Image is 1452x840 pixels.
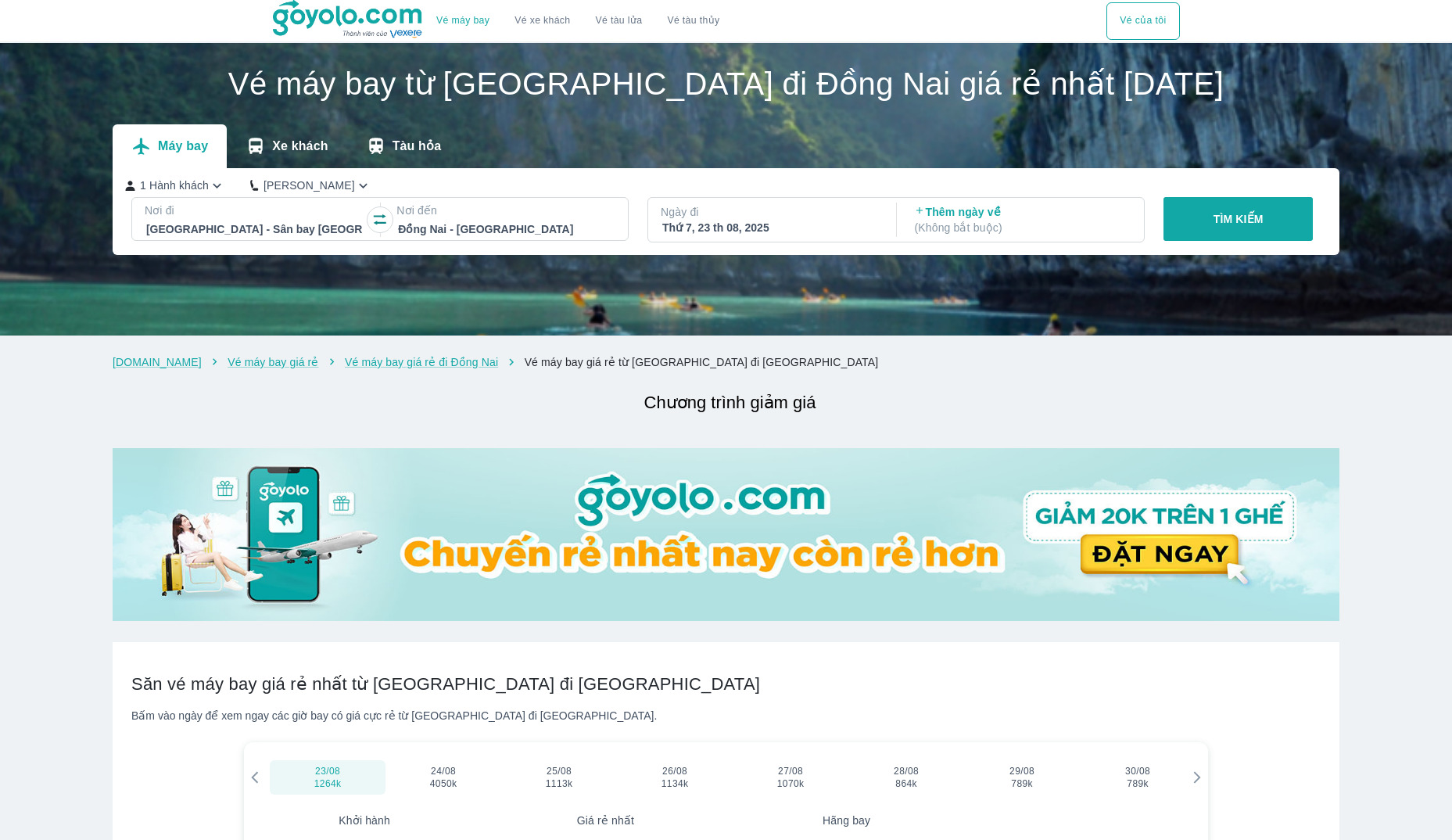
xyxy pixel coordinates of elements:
[250,178,371,194] button: [PERSON_NAME]
[125,178,225,194] button: 1 Hành khách
[748,777,832,790] span: 1070k
[633,777,716,790] span: 1134k
[1009,765,1034,777] span: 29/08
[131,708,1321,723] div: Bấm vào ngày để xem ngay các giờ bay có giá cực rẻ từ [GEOGRAPHIC_DATA] đi [GEOGRAPHIC_DATA].
[113,124,460,168] div: transportation tabs
[662,220,878,235] div: Thứ 7, 23 th 08, 2025
[1106,2,1179,40] button: Vé của tôi
[393,138,442,154] p: Tàu hỏa
[120,389,1339,417] h2: Chương trình giảm giá
[113,354,1339,370] nav: breadcrumb
[145,203,364,218] p: Nơi đi
[285,777,369,790] span: 1264k
[525,356,879,368] a: Vé máy bay giá rẻ từ [GEOGRAPHIC_DATA] đi [GEOGRAPHIC_DATA]
[864,777,948,790] span: 864k
[272,138,328,154] p: Xe khách
[424,2,732,40] div: choose transportation mode
[436,15,489,27] a: Vé máy bay
[1163,197,1313,241] button: TÌM KIẾM
[131,673,1321,695] h2: Săn vé máy bay giá rẻ nhất từ [GEOGRAPHIC_DATA] đi [GEOGRAPHIC_DATA]
[583,2,655,40] a: Vé tàu lửa
[1106,2,1179,40] div: choose transportation mode
[140,178,209,193] p: 1 Hành khách
[264,178,355,193] p: [PERSON_NAME]
[1214,211,1264,227] p: TÌM KIẾM
[778,765,803,777] span: 27/08
[396,203,615,218] p: Nơi đến
[914,204,1130,235] p: Thêm ngày về
[514,15,570,27] a: Vé xe khách
[654,2,732,40] button: Vé tàu thủy
[431,765,456,777] span: 24/08
[517,777,601,790] span: 1113k
[1125,765,1150,777] span: 30/08
[980,777,1063,790] span: 789k
[894,765,919,777] span: 28/08
[113,356,202,368] a: [DOMAIN_NAME]
[113,448,1339,621] img: banner-home
[547,765,572,777] span: 25/08
[228,356,318,368] a: Vé máy bay giá rẻ
[662,765,687,777] span: 26/08
[315,765,340,777] span: 23/08
[401,777,485,790] span: 4050k
[914,220,1130,235] p: ( Không bắt buộc )
[345,356,498,368] a: Vé máy bay giá rẻ đi Đồng Nai
[1095,777,1179,790] span: 789k
[158,138,208,154] p: Máy bay
[113,68,1339,99] h1: Vé máy bay từ [GEOGRAPHIC_DATA] đi Đồng Nai giá rẻ nhất [DATE]
[661,204,880,220] p: Ngày đi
